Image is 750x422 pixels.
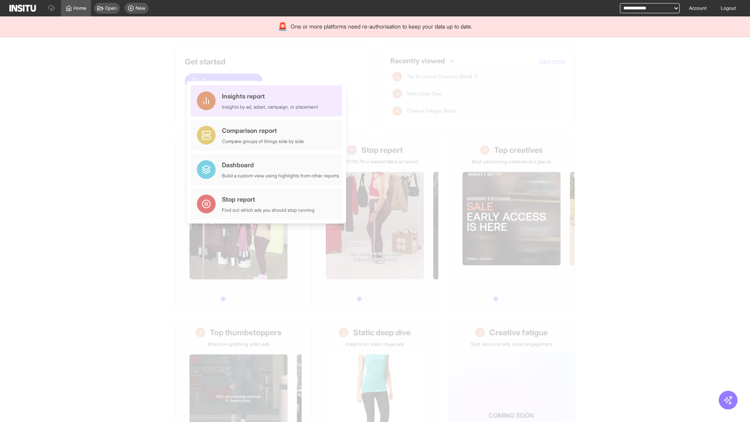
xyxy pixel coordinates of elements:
[73,5,86,11] span: Home
[222,173,339,179] div: Build a custom view using highlights from other reports
[136,5,145,11] span: New
[222,91,318,101] div: Insights report
[278,21,287,32] div: 🚨
[222,160,339,170] div: Dashboard
[222,104,318,110] div: Insights by ad, adset, campaign, or placement
[222,207,314,213] div: Find out which ads you should stop running
[222,195,314,204] div: Stop report
[105,5,117,11] span: Open
[222,138,304,145] div: Compare groups of things side by side
[222,126,304,135] div: Comparison report
[9,5,36,12] img: Logo
[291,23,472,30] span: One or more platforms need re-authorisation to keep your data up to date.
